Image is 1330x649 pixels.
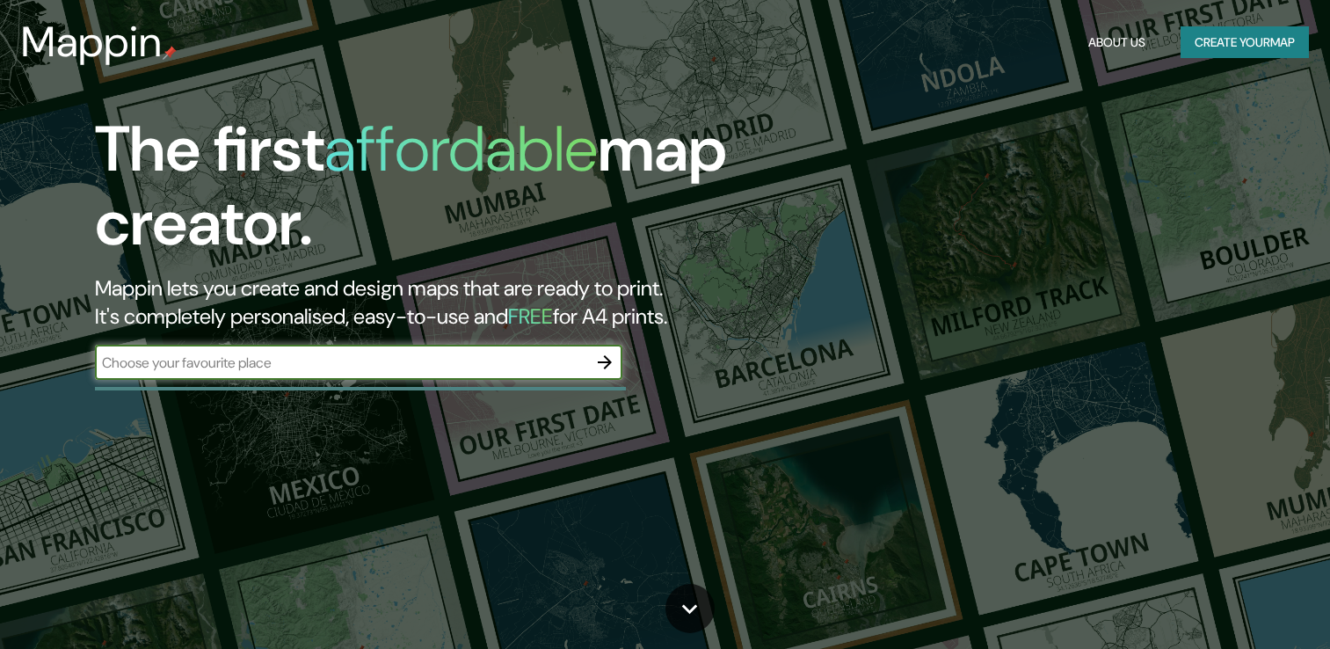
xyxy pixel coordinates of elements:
h3: Mappin [21,18,163,67]
button: Create yourmap [1181,26,1309,59]
h2: Mappin lets you create and design maps that are ready to print. It's completely personalised, eas... [95,274,760,331]
button: About Us [1081,26,1152,59]
img: mappin-pin [163,46,177,60]
input: Choose your favourite place [95,353,587,373]
h1: The first map creator. [95,113,760,274]
h1: affordable [324,108,598,190]
h5: FREE [508,303,553,330]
